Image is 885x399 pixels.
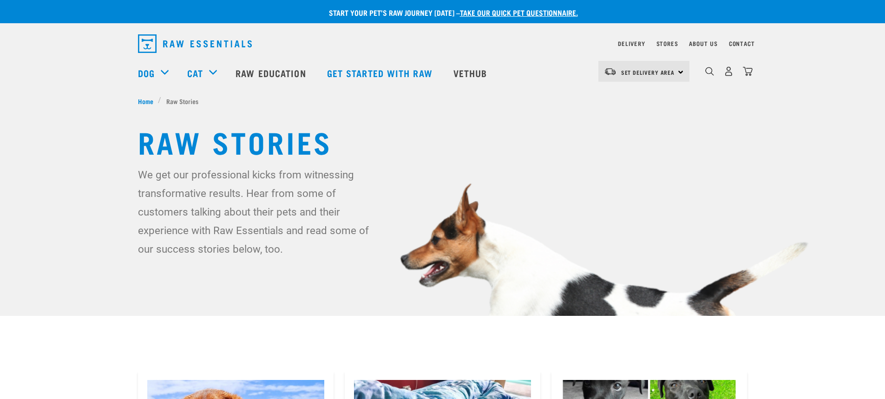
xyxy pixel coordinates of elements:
[618,42,645,45] a: Delivery
[460,10,578,14] a: take our quick pet questionnaire.
[138,124,747,158] h1: Raw Stories
[318,54,444,92] a: Get started with Raw
[187,66,203,80] a: Cat
[729,42,755,45] a: Contact
[138,96,747,106] nav: breadcrumbs
[138,96,158,106] a: Home
[131,31,755,57] nav: dropdown navigation
[138,165,382,258] p: We get our professional kicks from witnessing transformative results. Hear from some of customers...
[444,54,499,92] a: Vethub
[743,66,753,76] img: home-icon@2x.png
[705,67,714,76] img: home-icon-1@2x.png
[621,71,675,74] span: Set Delivery Area
[604,67,616,76] img: van-moving.png
[138,66,155,80] a: Dog
[656,42,678,45] a: Stores
[226,54,317,92] a: Raw Education
[689,42,717,45] a: About Us
[138,34,252,53] img: Raw Essentials Logo
[724,66,734,76] img: user.png
[138,96,153,106] span: Home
